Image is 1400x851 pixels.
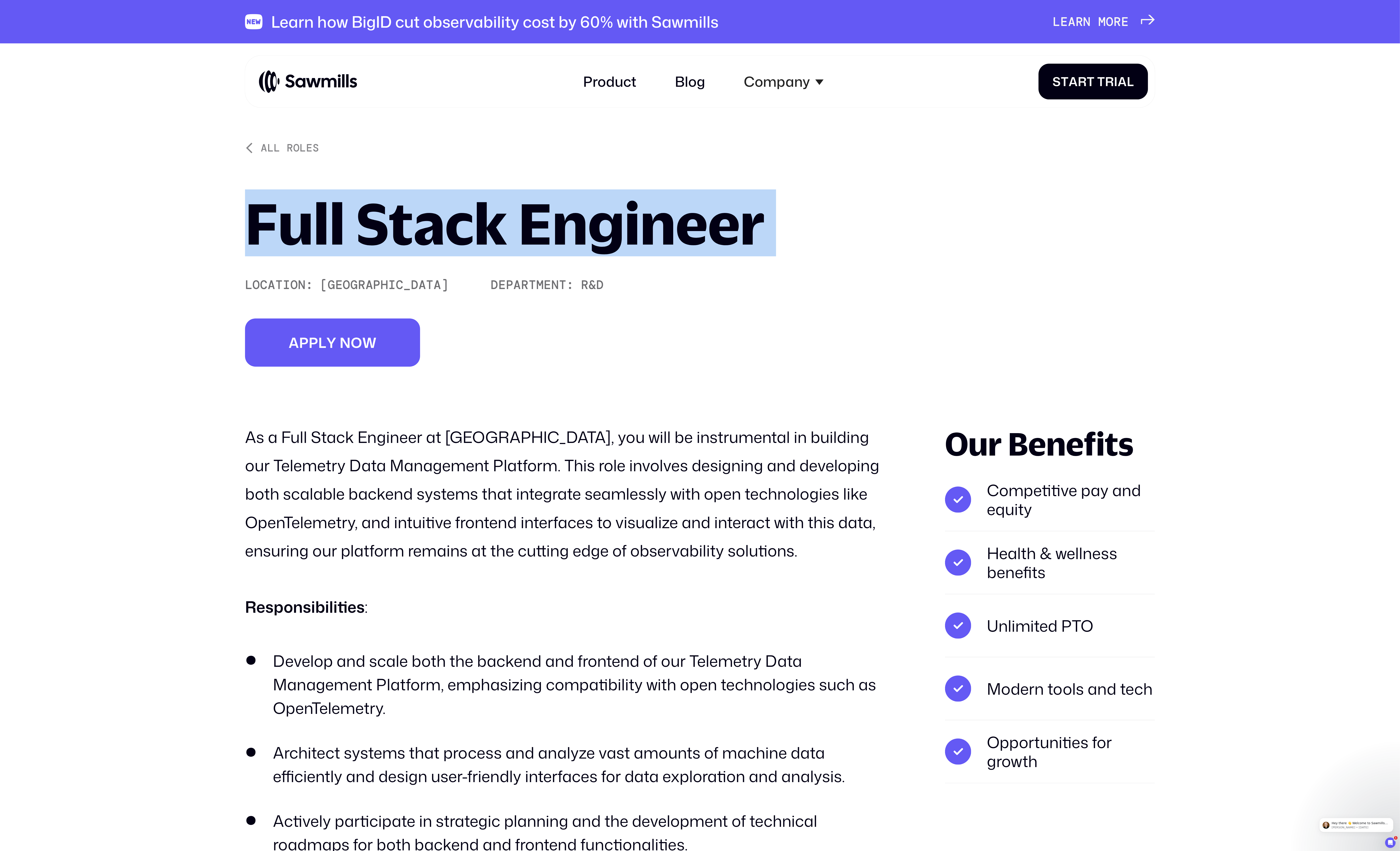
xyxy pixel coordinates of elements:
span: e [1060,14,1068,29]
iframe: Intercom notifications message [1313,809,1400,839]
span: p [309,334,318,351]
span: r [1078,74,1087,89]
li: Unlimited PTO [945,594,1155,657]
li: Opportunities for growth [945,720,1155,783]
div: All roles [261,142,319,154]
span: e [1121,14,1129,29]
span: i [1114,74,1118,89]
span: 1 [1394,836,1398,840]
span: p [299,334,309,351]
span: a [1118,74,1127,89]
span: S [1053,74,1061,89]
span: l [318,334,326,351]
div: Company [744,73,810,90]
div: Location: [245,277,313,292]
span: o [1106,14,1114,29]
a: Learnmore [1053,14,1155,29]
p: As a Full Stack Engineer at [GEOGRAPHIC_DATA], you will be instrumental in building our Telemetry... [245,423,889,564]
span: r [1105,74,1114,89]
span: a [1069,74,1078,89]
strong: Responsibilities [245,596,365,618]
span: y [326,334,336,351]
span: A [289,334,299,351]
span: L [1053,14,1060,29]
div: Our Benefits [945,423,1155,465]
li: Competitive pay and equity [945,468,1155,531]
h1: Full Stack Engineer [245,195,765,251]
span: t [1061,74,1069,89]
p: : [245,592,889,621]
div: [GEOGRAPHIC_DATA] [320,277,449,292]
div: Company [733,63,834,100]
span: T [1097,74,1105,89]
span: n [1083,14,1091,29]
span: a [1068,14,1076,29]
a: Blog [664,63,716,100]
a: Product [573,63,647,100]
span: m [1098,14,1106,29]
span: t [1087,74,1095,89]
span: l [1127,74,1134,89]
a: StartTrial [1039,64,1148,99]
div: Department: [491,277,574,292]
span: r [1114,14,1121,29]
li: Architect systems that process and analyze vast amounts of machine data efficiently and design us... [245,741,889,788]
a: Applynow [245,318,420,367]
span: r [1076,14,1083,29]
a: All roles [245,142,319,154]
span: w [362,334,376,351]
li: Health & wellness benefits [945,531,1155,594]
li: Modern tools and tech [945,657,1155,720]
li: Develop and scale both the backend and frontend of our Telemetry Data Management Platform, emphas... [245,649,889,720]
p: ‍ [945,783,1155,800]
iframe: Intercom live chat [1385,837,1396,848]
span: n [340,334,351,351]
span: o [351,334,362,351]
div: R&D [581,277,604,292]
div: Learn how BigID cut observability cost by 60% with Sawmills [271,12,719,31]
